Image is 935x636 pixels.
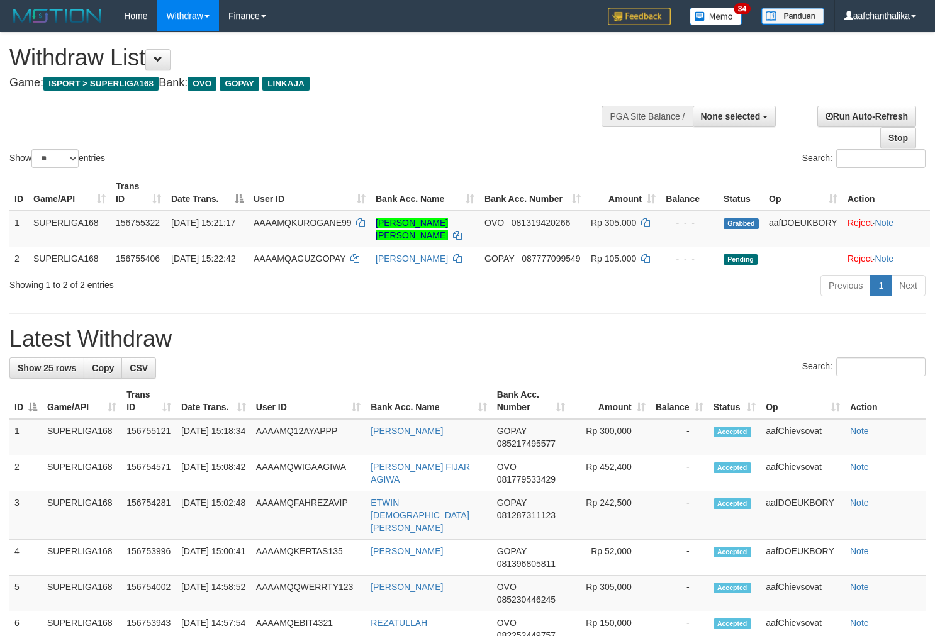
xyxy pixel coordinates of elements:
a: Reject [848,254,873,264]
td: · [843,247,930,270]
td: Rp 52,000 [570,540,650,576]
div: - - - [666,216,714,229]
a: Reject [848,218,873,228]
a: ETWIN [DEMOGRAPHIC_DATA][PERSON_NAME] [371,498,469,533]
span: Copy 087777099549 to clipboard [522,254,580,264]
span: CSV [130,363,148,373]
a: [PERSON_NAME] [376,254,448,264]
a: Note [850,546,869,556]
td: SUPERLIGA168 [42,540,121,576]
input: Search: [836,149,926,168]
th: Trans ID: activate to sort column ascending [121,383,176,419]
span: OVO [497,618,517,628]
a: [PERSON_NAME] [371,426,443,436]
label: Search: [802,357,926,376]
td: SUPERLIGA168 [28,247,111,270]
div: - - - [666,252,714,265]
td: [DATE] 15:02:48 [176,491,251,540]
td: - [651,491,708,540]
span: GOPAY [497,546,527,556]
label: Show entries [9,149,105,168]
a: 1 [870,275,892,296]
span: Rp 105.000 [591,254,636,264]
th: Action [845,383,926,419]
td: 156753996 [121,540,176,576]
a: Note [850,618,869,628]
td: 2 [9,247,28,270]
span: Accepted [714,427,751,437]
th: Date Trans.: activate to sort column ascending [176,383,251,419]
td: AAAAMQFAHREZAVIP [251,491,366,540]
td: 156754002 [121,576,176,611]
span: OVO [188,77,216,91]
td: SUPERLIGA168 [42,455,121,491]
span: Copy 081319420266 to clipboard [512,218,570,228]
a: Note [850,498,869,508]
a: REZATULLAH [371,618,427,628]
img: Button%20Memo.svg [690,8,742,25]
img: MOTION_logo.png [9,6,105,25]
a: Previous [820,275,871,296]
select: Showentries [31,149,79,168]
span: Accepted [714,547,751,557]
th: Bank Acc. Number: activate to sort column ascending [492,383,571,419]
a: Show 25 rows [9,357,84,379]
th: Status [719,175,764,211]
th: User ID: activate to sort column ascending [251,383,366,419]
td: 156754281 [121,491,176,540]
a: Note [850,426,869,436]
td: 1 [9,211,28,247]
span: Copy 085217495577 to clipboard [497,438,556,449]
td: aafDOEUKBORY [761,491,845,540]
td: [DATE] 15:00:41 [176,540,251,576]
span: AAAAMQAGUZGOPAY [254,254,345,264]
td: - [651,540,708,576]
h4: Game: Bank: [9,77,611,89]
h1: Latest Withdraw [9,326,926,352]
th: Date Trans.: activate to sort column descending [166,175,249,211]
span: Copy 081287311123 to clipboard [497,510,556,520]
a: Copy [84,357,122,379]
td: AAAAMQKERTAS135 [251,540,366,576]
span: OVO [497,582,517,592]
a: [PERSON_NAME] [PERSON_NAME] [376,218,448,240]
span: Pending [724,254,758,265]
a: Next [891,275,926,296]
th: Action [843,175,930,211]
th: Amount: activate to sort column ascending [570,383,650,419]
span: GOPAY [497,426,527,436]
span: [DATE] 15:21:17 [171,218,235,228]
span: [DATE] 15:22:42 [171,254,235,264]
th: Game/API: activate to sort column ascending [42,383,121,419]
a: Stop [880,127,916,148]
a: [PERSON_NAME] [371,546,443,556]
th: Trans ID: activate to sort column ascending [111,175,166,211]
input: Search: [836,357,926,376]
td: 4 [9,540,42,576]
td: aafDOEUKBORY [761,540,845,576]
div: PGA Site Balance / [602,106,692,127]
span: 156755406 [116,254,160,264]
span: Copy 081779533429 to clipboard [497,474,556,484]
td: 2 [9,455,42,491]
th: Bank Acc. Number: activate to sort column ascending [479,175,586,211]
td: 156754571 [121,455,176,491]
span: 156755322 [116,218,160,228]
a: Note [875,254,894,264]
td: - [651,576,708,611]
td: Rp 300,000 [570,419,650,455]
span: 34 [734,3,751,14]
td: AAAAMQ12AYAPPP [251,419,366,455]
label: Search: [802,149,926,168]
a: Run Auto-Refresh [817,106,916,127]
td: Rp 305,000 [570,576,650,611]
span: Copy [92,363,114,373]
span: Accepted [714,583,751,593]
td: AAAAMQWIGAAGIWA [251,455,366,491]
td: 156755121 [121,419,176,455]
span: AAAAMQKUROGANE99 [254,218,352,228]
th: ID: activate to sort column descending [9,383,42,419]
td: SUPERLIGA168 [28,211,111,247]
span: OVO [497,462,517,472]
span: GOPAY [484,254,514,264]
